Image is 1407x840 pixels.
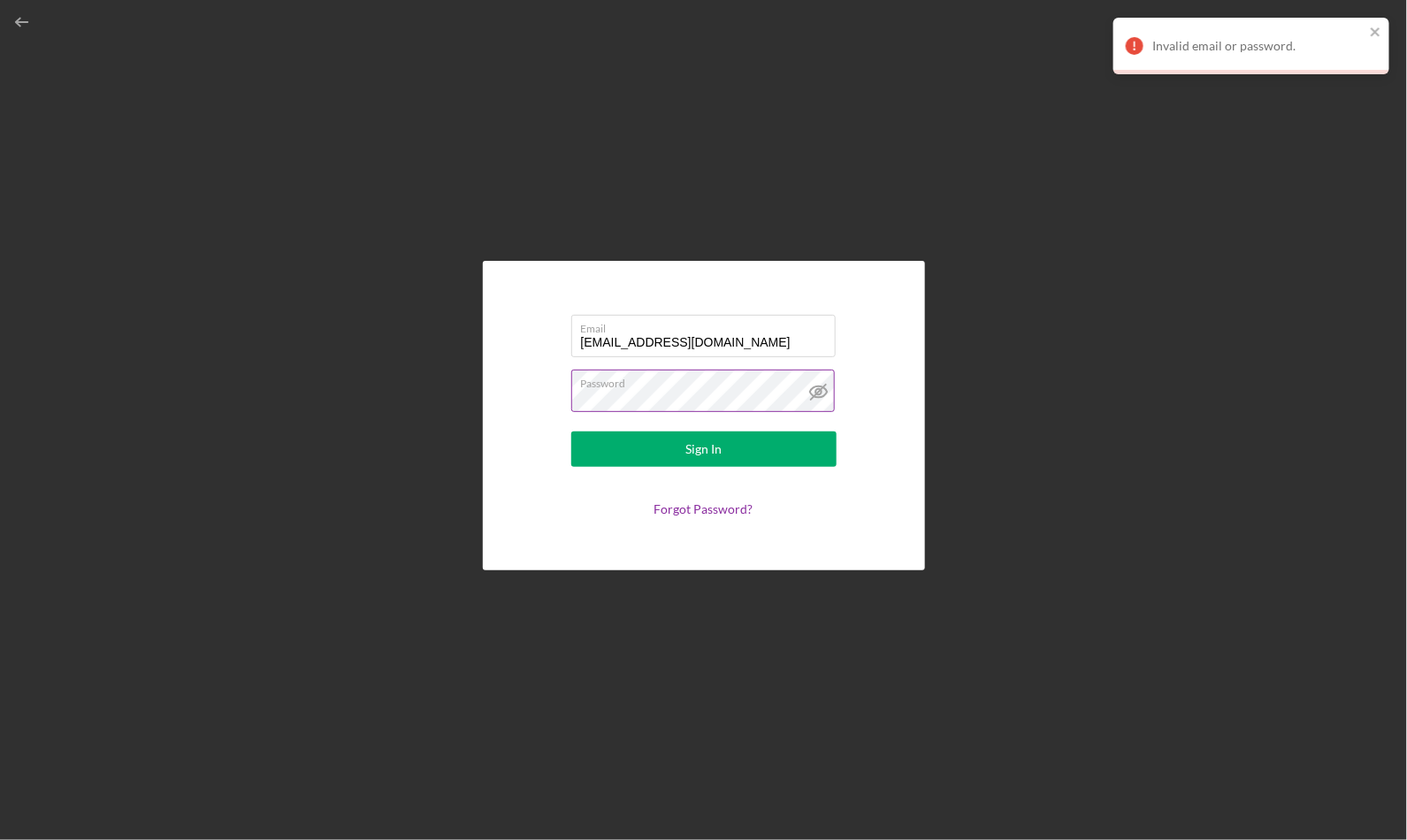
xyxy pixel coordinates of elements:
[1370,25,1382,42] button: close
[571,431,837,467] button: Sign In
[1152,39,1365,53] div: Invalid email or password.
[654,501,753,516] a: Forgot Password?
[581,316,836,335] label: Email
[685,431,722,467] div: Sign In
[581,370,836,390] label: Password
